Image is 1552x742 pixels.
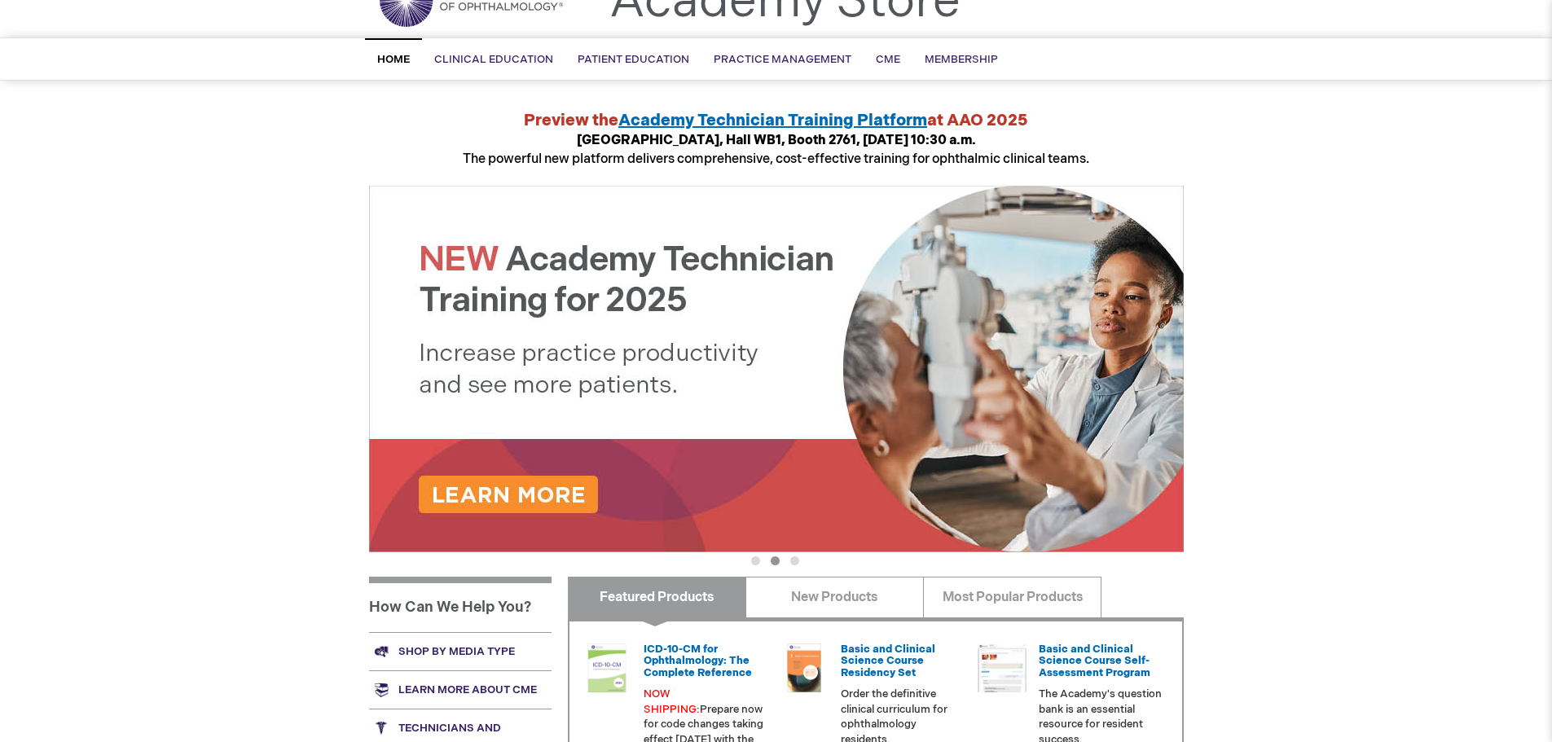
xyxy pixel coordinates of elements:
[644,687,700,716] font: NOW SHIPPING:
[780,643,829,692] img: 02850963u_47.png
[377,53,410,66] span: Home
[1039,643,1150,679] a: Basic and Clinical Science Course Self-Assessment Program
[751,556,760,565] button: 1 of 3
[714,53,851,66] span: Practice Management
[978,643,1027,692] img: bcscself_20.jpg
[434,53,553,66] span: Clinical Education
[876,53,900,66] span: CME
[841,643,935,679] a: Basic and Clinical Science Course Residency Set
[925,53,998,66] span: Membership
[644,643,752,679] a: ICD-10-CM for Ophthalmology: The Complete Reference
[369,632,552,670] a: Shop by media type
[369,670,552,709] a: Learn more about CME
[463,133,1089,167] span: The powerful new platform delivers comprehensive, cost-effective training for ophthalmic clinical...
[369,577,552,632] h1: How Can We Help You?
[745,577,924,617] a: New Products
[524,111,1028,130] strong: Preview the at AAO 2025
[578,53,689,66] span: Patient Education
[771,556,780,565] button: 2 of 3
[583,643,631,692] img: 0120008u_42.png
[568,577,746,617] a: Featured Products
[577,133,976,148] strong: [GEOGRAPHIC_DATA], Hall WB1, Booth 2761, [DATE] 10:30 a.m.
[618,111,927,130] a: Academy Technician Training Platform
[923,577,1101,617] a: Most Popular Products
[790,556,799,565] button: 3 of 3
